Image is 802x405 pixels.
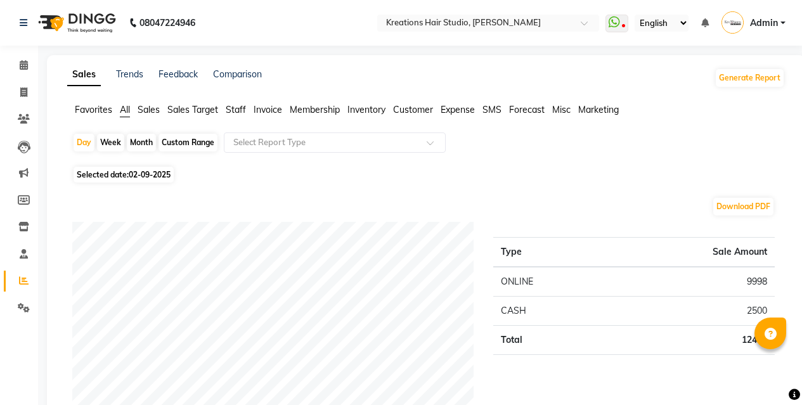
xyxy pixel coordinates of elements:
[493,297,607,326] td: CASH
[67,63,101,86] a: Sales
[226,104,246,115] span: Staff
[578,104,619,115] span: Marketing
[138,104,160,115] span: Sales
[32,5,119,41] img: logo
[607,238,775,267] th: Sale Amount
[721,11,744,34] img: Admin
[129,170,171,179] span: 02-09-2025
[158,68,198,80] a: Feedback
[254,104,282,115] span: Invoice
[158,134,217,151] div: Custom Range
[347,104,385,115] span: Inventory
[139,5,195,41] b: 08047224946
[716,69,784,87] button: Generate Report
[167,104,218,115] span: Sales Target
[552,104,571,115] span: Misc
[749,354,789,392] iframe: chat widget
[213,68,262,80] a: Comparison
[607,326,775,355] td: 12498
[750,16,778,30] span: Admin
[74,134,94,151] div: Day
[482,104,501,115] span: SMS
[493,326,607,355] td: Total
[120,104,130,115] span: All
[493,267,607,297] td: ONLINE
[290,104,340,115] span: Membership
[97,134,124,151] div: Week
[509,104,545,115] span: Forecast
[393,104,433,115] span: Customer
[607,267,775,297] td: 9998
[441,104,475,115] span: Expense
[607,297,775,326] td: 2500
[116,68,143,80] a: Trends
[493,238,607,267] th: Type
[713,198,773,215] button: Download PDF
[75,104,112,115] span: Favorites
[74,167,174,183] span: Selected date:
[127,134,156,151] div: Month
